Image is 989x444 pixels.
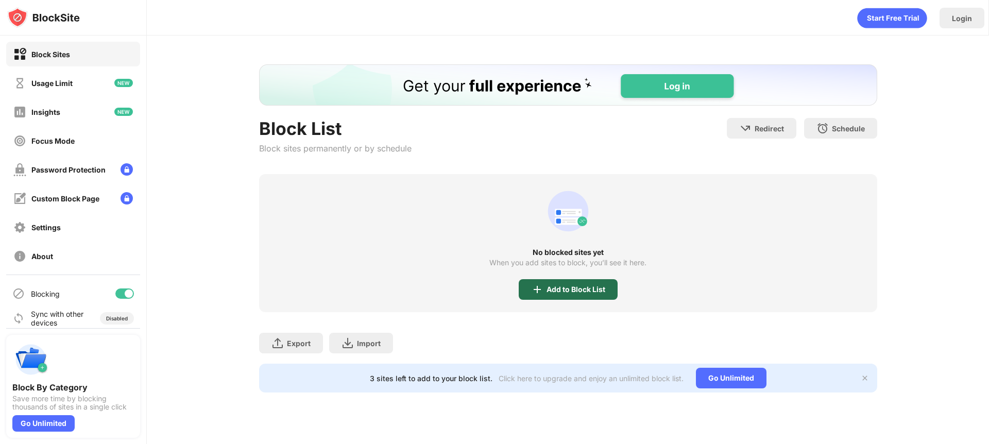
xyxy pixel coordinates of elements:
[952,14,972,23] div: Login
[12,395,134,411] div: Save more time by blocking thousands of sites in a single click
[259,248,877,257] div: No blocked sites yet
[121,192,133,204] img: lock-menu.svg
[13,134,26,147] img: focus-off.svg
[259,118,412,139] div: Block List
[114,79,133,87] img: new-icon.svg
[31,108,60,116] div: Insights
[31,50,70,59] div: Block Sites
[547,285,605,294] div: Add to Block List
[13,106,26,118] img: insights-off.svg
[31,252,53,261] div: About
[31,310,84,327] div: Sync with other devices
[13,77,26,90] img: time-usage-off.svg
[12,312,25,325] img: sync-icon.svg
[31,79,73,88] div: Usage Limit
[755,124,784,133] div: Redirect
[12,415,75,432] div: Go Unlimited
[357,339,381,348] div: Import
[696,368,766,388] div: Go Unlimited
[259,143,412,153] div: Block sites permanently or by schedule
[287,339,311,348] div: Export
[857,8,927,28] div: animation
[31,289,60,298] div: Blocking
[31,136,75,145] div: Focus Mode
[499,374,684,383] div: Click here to upgrade and enjoy an unlimited block list.
[114,108,133,116] img: new-icon.svg
[31,194,99,203] div: Custom Block Page
[13,48,26,61] img: block-on.svg
[13,221,26,234] img: settings-off.svg
[106,315,128,321] div: Disabled
[13,250,26,263] img: about-off.svg
[7,7,80,28] img: logo-blocksite.svg
[832,124,865,133] div: Schedule
[12,341,49,378] img: push-categories.svg
[13,163,26,176] img: password-protection-off.svg
[31,165,106,174] div: Password Protection
[370,374,492,383] div: 3 sites left to add to your block list.
[12,382,134,392] div: Block By Category
[543,186,593,236] div: animation
[259,64,877,106] iframe: Banner
[121,163,133,176] img: lock-menu.svg
[31,223,61,232] div: Settings
[12,287,25,300] img: blocking-icon.svg
[13,192,26,205] img: customize-block-page-off.svg
[489,259,646,267] div: When you add sites to block, you’ll see it here.
[861,374,869,382] img: x-button.svg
